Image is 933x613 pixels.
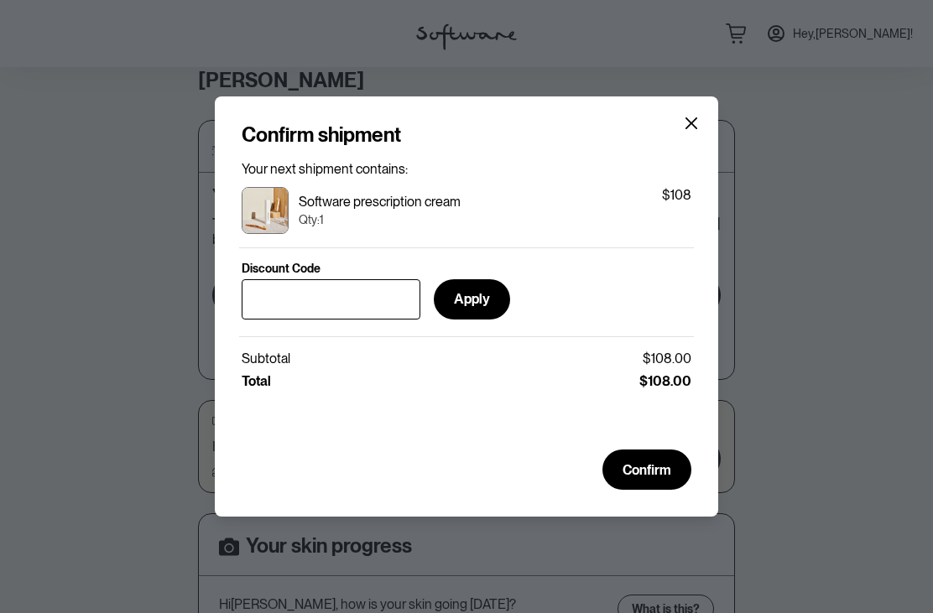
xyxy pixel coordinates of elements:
p: $108.00 [639,373,691,389]
h4: Confirm shipment [242,123,401,148]
p: $108.00 [643,351,691,366]
img: ckrj7zkjy00033h5xptmbqh6o.jpg [242,187,289,234]
p: Subtotal [242,351,290,366]
p: Discount Code [242,262,321,276]
p: Your next shipment contains: [242,161,691,177]
button: Close [685,117,698,130]
button: Confirm [602,449,691,490]
p: $108 [662,187,691,234]
button: Apply [434,279,510,319]
span: Confirm [623,462,671,478]
p: Software prescription cream [299,194,461,210]
p: Qty: 1 [299,213,461,227]
p: Total [242,373,271,389]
